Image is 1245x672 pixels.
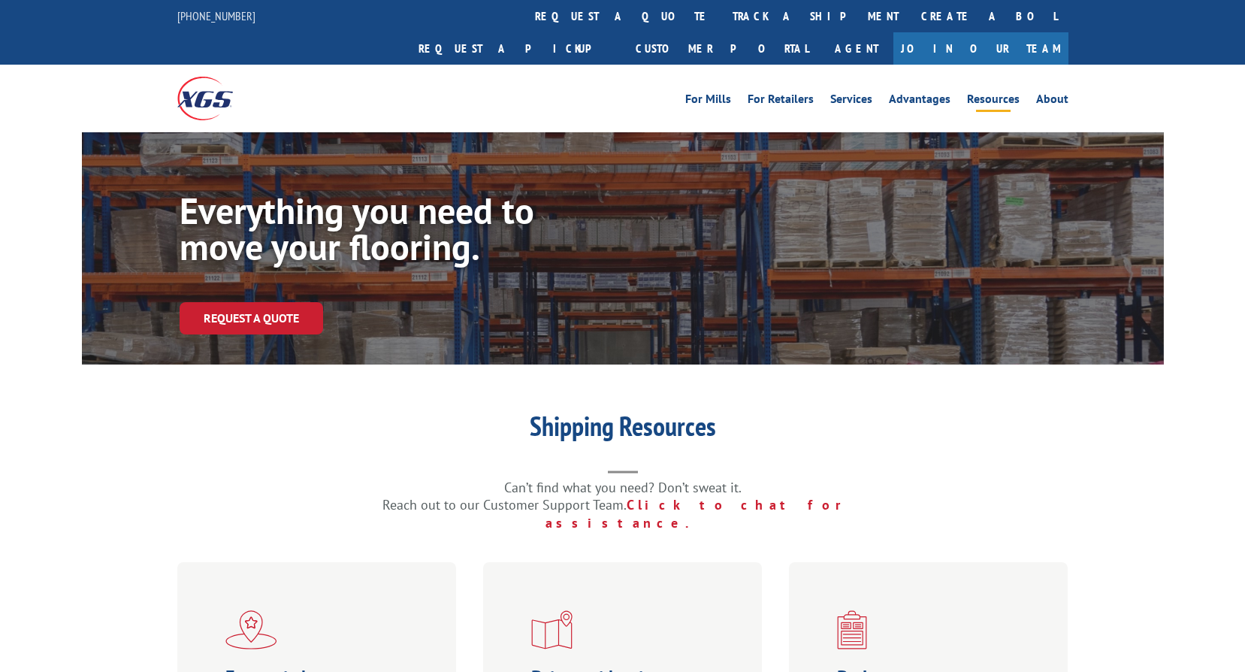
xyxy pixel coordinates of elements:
a: Services [830,93,872,110]
a: Join Our Team [893,32,1068,65]
a: Customer Portal [624,32,820,65]
a: For Mills [685,93,731,110]
a: Resources [967,93,1020,110]
h1: Shipping Resources [322,413,923,447]
a: About [1036,93,1068,110]
p: Can’t find what you need? Don’t sweat it. Reach out to our Customer Support Team. [322,479,923,532]
img: xgs-icon-bo-l-generator-red [837,610,867,649]
a: Request a pickup [407,32,624,65]
a: Agent [820,32,893,65]
a: Click to chat for assistance. [545,496,863,531]
a: For Retailers [748,93,814,110]
a: [PHONE_NUMBER] [177,8,255,23]
a: Request a Quote [180,302,323,334]
h1: Everything you need to move your flooring. [180,192,630,272]
a: Advantages [889,93,950,110]
img: xgs-icon-flagship-distribution-model-red [225,610,277,649]
img: xgs-icon-distribution-map-red [531,610,573,649]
